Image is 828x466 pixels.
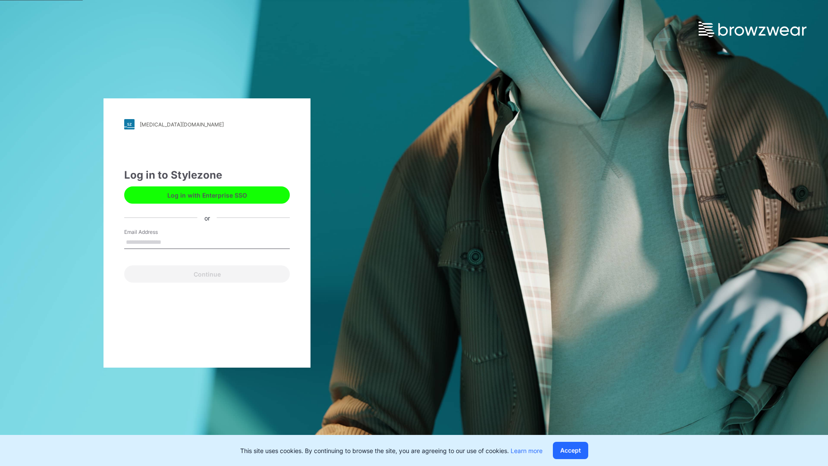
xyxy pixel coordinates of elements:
[198,213,217,222] div: or
[124,167,290,183] div: Log in to Stylezone
[124,228,185,236] label: Email Address
[553,442,588,459] button: Accept
[124,186,290,204] button: Log in with Enterprise SSO
[124,119,135,129] img: stylezone-logo.562084cfcfab977791bfbf7441f1a819.svg
[140,121,224,128] div: [MEDICAL_DATA][DOMAIN_NAME]
[124,119,290,129] a: [MEDICAL_DATA][DOMAIN_NAME]
[511,447,543,454] a: Learn more
[240,446,543,455] p: This site uses cookies. By continuing to browse the site, you are agreeing to our use of cookies.
[699,22,806,37] img: browzwear-logo.e42bd6dac1945053ebaf764b6aa21510.svg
